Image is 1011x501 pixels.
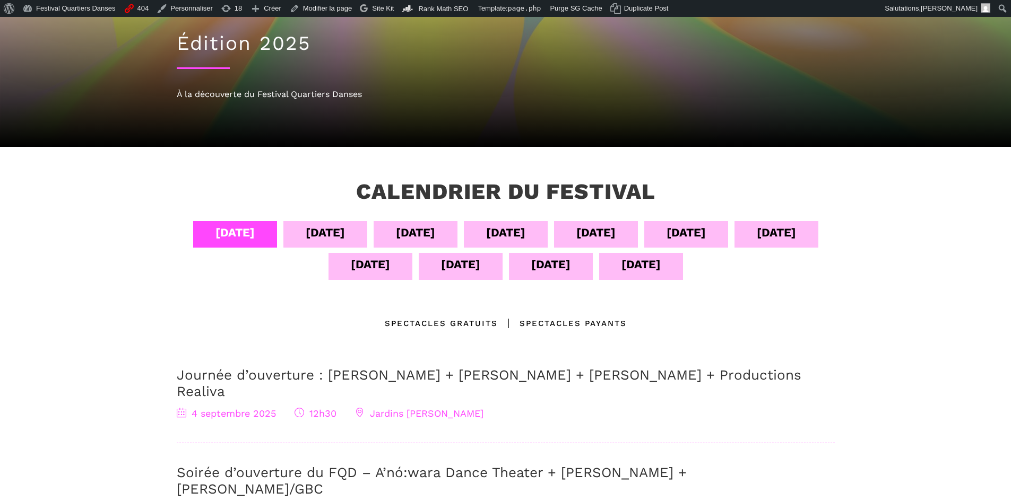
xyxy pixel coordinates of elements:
div: [DATE] [576,223,616,242]
span: Jardins [PERSON_NAME] [355,408,483,419]
div: [DATE] [531,255,571,274]
div: Spectacles gratuits [385,317,498,330]
a: Journée d’ouverture : [PERSON_NAME] + [PERSON_NAME] + [PERSON_NAME] + Productions Realiva [177,367,801,399]
div: À la découverte du Festival Quartiers Danses [177,87,835,101]
div: [DATE] [757,223,796,242]
div: [DATE] [396,223,435,242]
a: Soirée d’ouverture du FQD – A’nó:wara Dance Theater + [PERSON_NAME] + [PERSON_NAME]/GBC [177,464,687,497]
div: [DATE] [667,223,706,242]
h1: Édition 2025 [177,32,835,55]
div: [DATE] [351,255,390,274]
div: [DATE] [441,255,480,274]
span: 4 septembre 2025 [177,408,276,419]
div: [DATE] [306,223,345,242]
div: [DATE] [215,223,255,242]
span: 12h30 [295,408,336,419]
span: Rank Math SEO [418,5,468,13]
div: [DATE] [486,223,525,242]
div: Spectacles Payants [498,317,627,330]
span: [PERSON_NAME] [921,4,978,12]
div: [DATE] [621,255,661,274]
span: Site Kit [372,4,394,12]
h3: Calendrier du festival [356,179,655,205]
span: page.php [508,4,541,12]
